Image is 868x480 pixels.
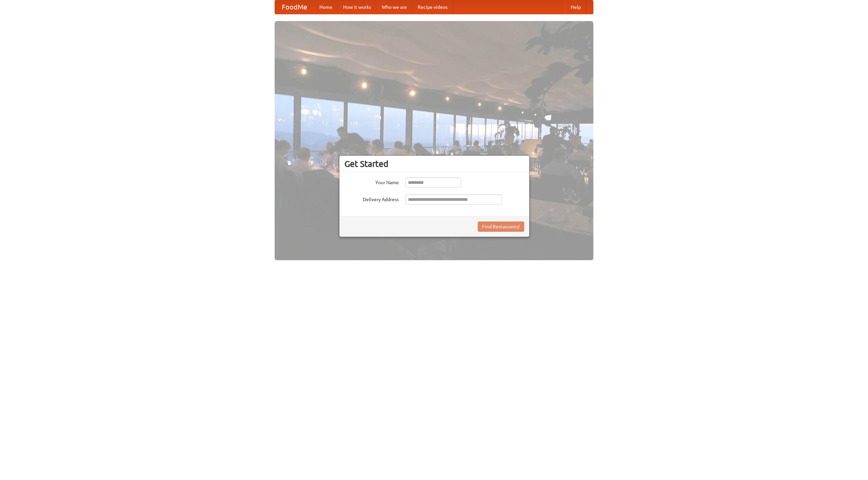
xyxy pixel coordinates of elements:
a: How it works [338,0,376,14]
label: Delivery Address [344,194,399,203]
a: Who we are [376,0,412,14]
label: Your Name [344,177,399,186]
a: Home [314,0,338,14]
a: Recipe videos [412,0,453,14]
a: Help [565,0,586,14]
button: Find Restaurants! [478,222,524,232]
h3: Get Started [344,159,524,169]
a: FoodMe [275,0,314,14]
